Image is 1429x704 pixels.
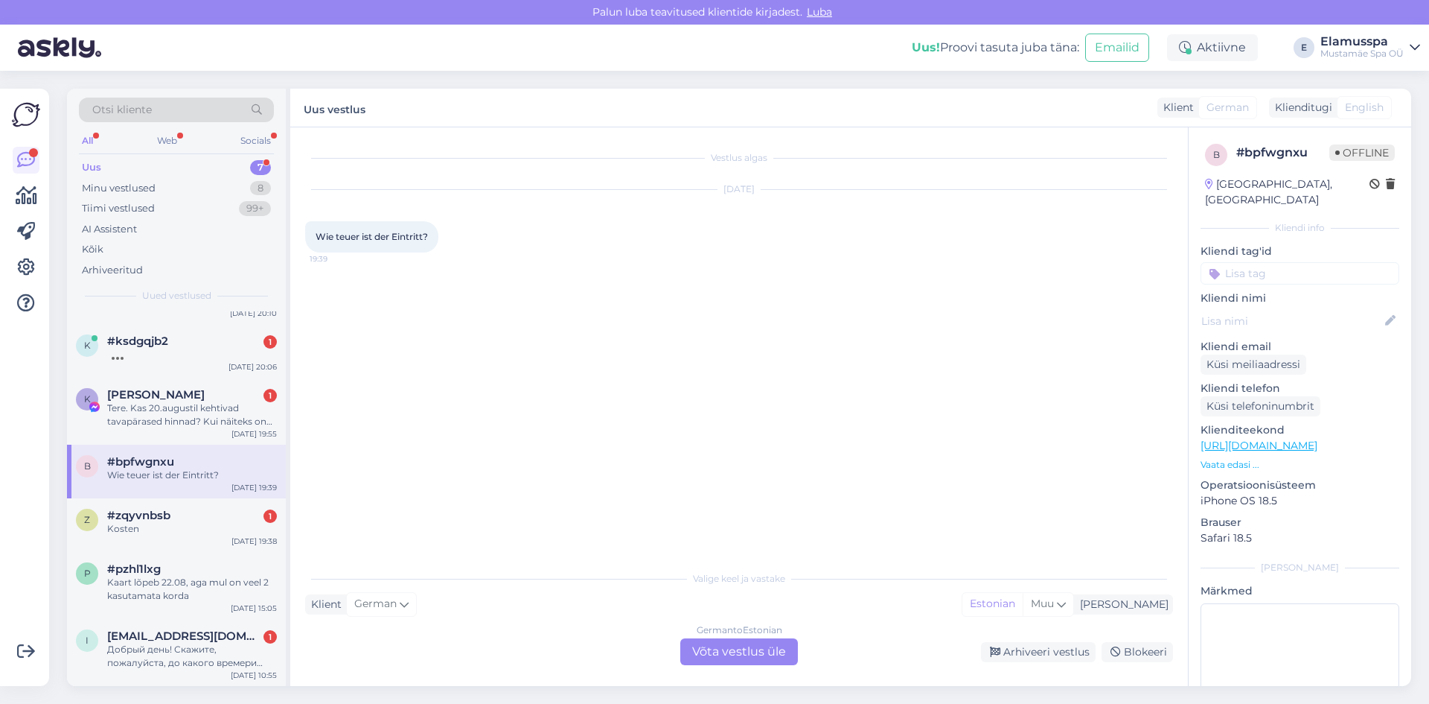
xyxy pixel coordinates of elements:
span: English [1345,100,1384,115]
div: Kaart lõpeb 22.08, aga mul on veel 2 kasutamata korda [107,576,277,603]
div: Võta vestlus üle [680,638,798,665]
span: i [86,635,89,646]
div: [DATE] 20:10 [230,308,277,319]
input: Lisa nimi [1201,313,1382,329]
div: 1 [263,335,277,349]
span: z [84,514,90,525]
div: Socials [237,131,274,150]
p: Kliendi telefon [1201,381,1399,396]
span: Otsi kliente [92,102,152,118]
span: German [1206,100,1249,115]
span: #ksdgqjb2 [107,334,168,348]
span: irinavinn@mail.ru [107,630,262,643]
p: Safari 18.5 [1201,530,1399,546]
span: 19:39 [310,253,365,264]
a: ElamusspaMustamäe Spa OÜ [1320,36,1420,60]
div: Küsi telefoninumbrit [1201,396,1320,416]
input: Lisa tag [1201,262,1399,285]
div: Minu vestlused [82,181,156,196]
div: Kosten [107,522,277,536]
span: Offline [1329,145,1395,161]
div: Wie teuer ist der Eintritt? [107,469,277,482]
span: Uued vestlused [142,289,211,302]
div: Küsi meiliaadressi [1201,355,1306,375]
div: [DATE] [305,183,1173,196]
div: Proovi tasuta juba täna: [912,39,1079,57]
div: Arhiveeritud [82,263,143,278]
span: German [354,596,397,612]
div: [DATE] 15:05 [231,603,277,614]
div: [DATE] 19:55 [231,428,277,440]
p: Operatsioonisüsteem [1201,478,1399,493]
div: Vestlus algas [305,151,1173,165]
div: Добрый день! Скажите, пожалуйста, до какого времери действует льготное предложение 145 евро - 10 ... [107,643,277,670]
span: b [1213,149,1220,160]
a: [URL][DOMAIN_NAME] [1201,439,1317,452]
p: Märkmed [1201,583,1399,599]
span: K [84,393,91,405]
span: Luba [802,5,837,19]
div: # bpfwgnxu [1236,144,1329,162]
div: Tiimi vestlused [82,201,155,216]
div: Uus [82,160,101,175]
div: [GEOGRAPHIC_DATA], [GEOGRAPHIC_DATA] [1205,177,1369,208]
p: Vaata edasi ... [1201,458,1399,472]
p: iPhone OS 18.5 [1201,493,1399,509]
img: Askly Logo [12,101,40,129]
div: [DATE] 20:06 [228,361,277,372]
div: [PERSON_NAME] [1074,597,1169,612]
b: Uus! [912,40,940,54]
div: 99+ [239,201,271,216]
p: Kliendi tag'id [1201,244,1399,259]
div: 1 [263,389,277,402]
div: Kõik [82,242,103,257]
div: German to Estonian [697,624,782,637]
div: Valige keel ja vastake [305,572,1173,586]
span: k [84,340,91,351]
span: #pzhl1lxg [107,562,161,576]
div: 1 [263,630,277,644]
div: Klient [1157,100,1194,115]
div: Estonian [962,593,1023,615]
span: #zqyvnbsb [107,509,170,522]
div: Elamusspa [1320,36,1404,48]
div: E [1294,37,1314,58]
div: [DATE] 19:39 [231,482,277,493]
span: Kai Siirak [107,388,205,402]
p: Kliendi email [1201,339,1399,355]
span: b [84,460,91,472]
button: Emailid [1085,34,1149,62]
span: Muu [1031,597,1054,610]
p: Brauser [1201,515,1399,530]
div: [DATE] 19:38 [231,536,277,547]
span: Wie teuer ist der Eintritt? [316,231,428,242]
div: 1 [263,510,277,523]
div: 7 [250,160,271,175]
div: Web [154,131,180,150]
div: Kliendi info [1201,221,1399,235]
div: Aktiivne [1167,34,1258,61]
div: Tere. Kas 20.augustil kehtivad tavapärased hinnad? Kui näiteks on soetatud õhtune pilet [DOMAIN_N... [107,402,277,428]
p: Kliendi nimi [1201,291,1399,306]
div: Klienditugi [1269,100,1332,115]
div: [PERSON_NAME] [1201,561,1399,574]
div: 8 [250,181,271,196]
div: All [79,131,96,150]
label: Uus vestlus [304,98,365,118]
div: AI Assistent [82,222,137,237]
div: Blokeeri [1102,642,1173,662]
div: Mustamäe Spa OÜ [1320,48,1404,60]
div: Arhiveeri vestlus [981,642,1096,662]
p: Klienditeekond [1201,422,1399,438]
div: [DATE] 10:55 [231,670,277,681]
div: Klient [305,597,342,612]
span: #bpfwgnxu [107,455,174,469]
span: p [84,568,91,579]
